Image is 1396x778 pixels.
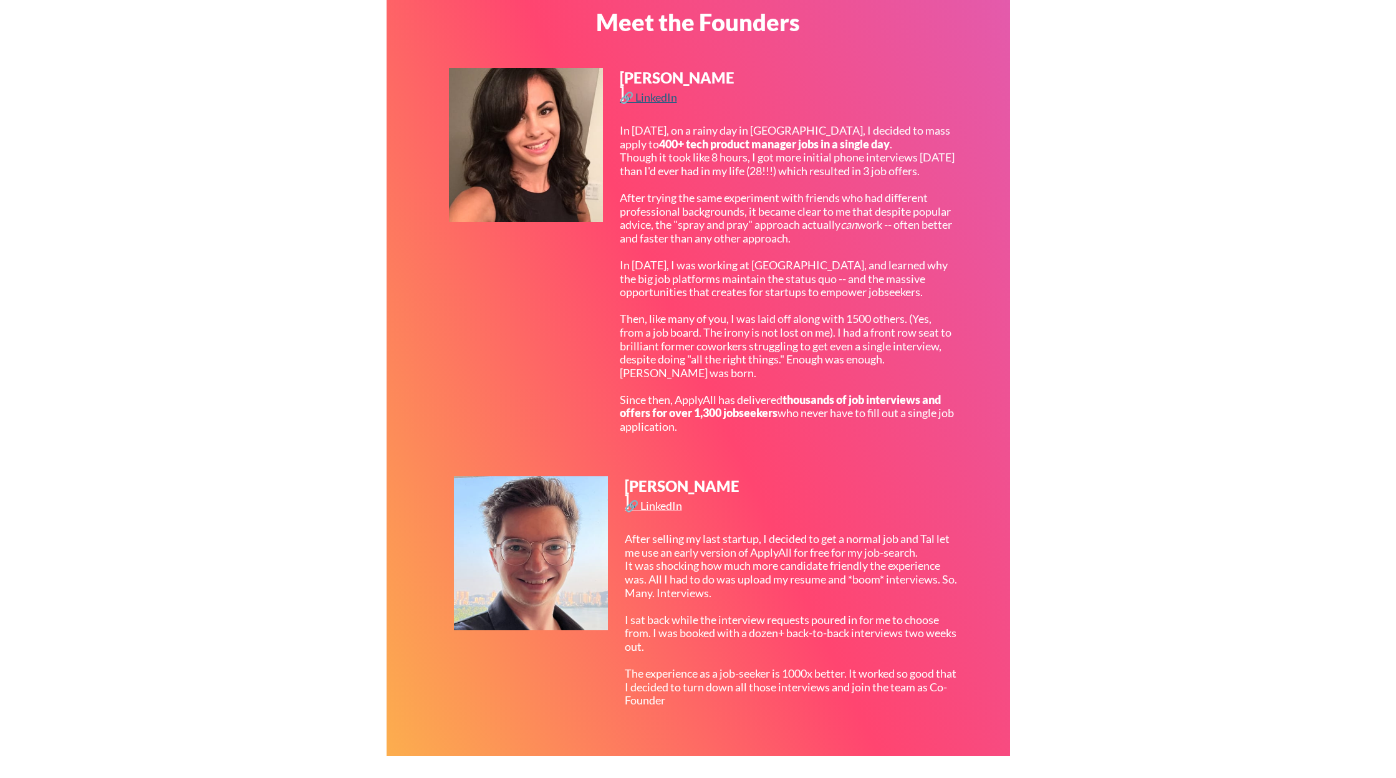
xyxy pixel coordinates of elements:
[840,218,857,231] em: can
[620,124,955,434] div: In [DATE], on a rainy day in [GEOGRAPHIC_DATA], I decided to mass apply to . Though it took like ...
[620,92,680,107] a: 🔗 LinkedIn
[625,500,685,511] div: 🔗 LinkedIn
[620,92,680,103] div: 🔗 LinkedIn
[620,393,943,420] strong: thousands of job interviews and offers for over 1,300 jobseekers
[538,10,858,34] div: Meet the Founders
[625,479,741,509] div: [PERSON_NAME]
[659,137,890,151] strong: 400+ tech product manager jobs in a single day
[625,532,960,708] div: After selling my last startup, I decided to get a normal job and Tal let me use an early version ...
[625,500,685,516] a: 🔗 LinkedIn
[620,70,736,100] div: [PERSON_NAME]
